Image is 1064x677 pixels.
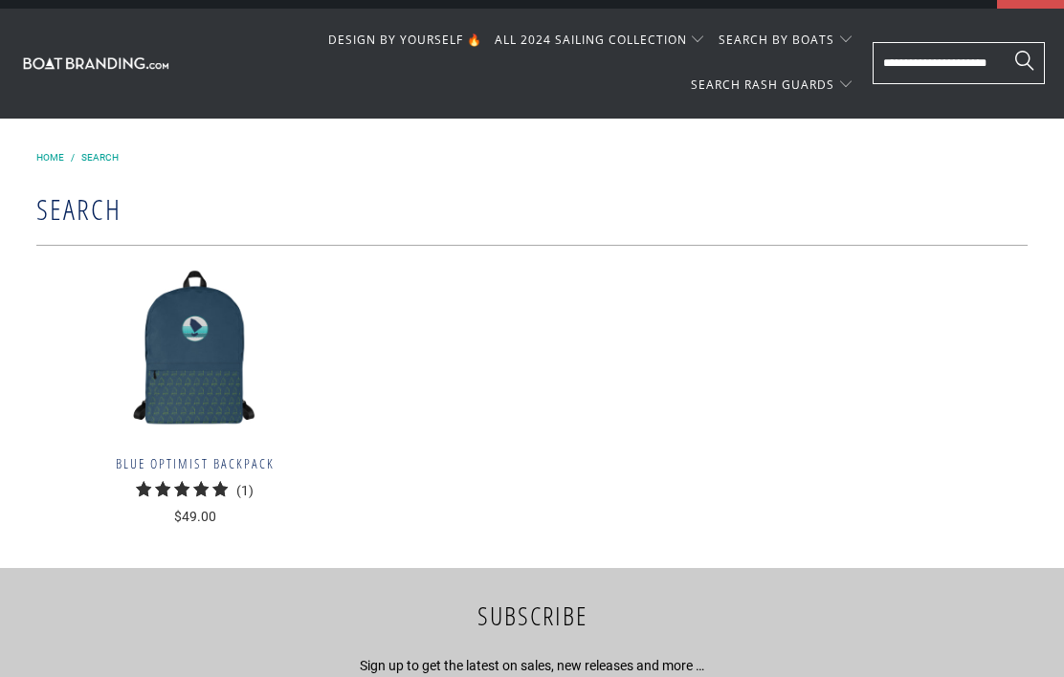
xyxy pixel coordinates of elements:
[36,153,64,164] a: Home
[81,153,119,164] a: Search
[719,33,834,49] span: SEARCH BY BOATS
[36,266,354,438] a: Blue Optimist Backpack Blue Optimist Backpack
[229,598,836,637] h2: Subscribe
[174,510,216,525] span: $49.00
[719,19,853,64] summary: SEARCH BY BOATS
[136,482,232,501] div: 5.0 out of 5.0 stars
[36,457,354,526] a: Blue Optimist Backpack 5.0 out of 5.0 stars $49.00
[71,153,75,164] span: /
[36,185,1028,231] h1: Search
[19,55,172,73] img: Boatbranding
[691,77,834,94] span: SEARCH RASH GUARDS
[495,19,706,64] summary: ALL 2024 SAILING COLLECTION
[36,457,354,473] span: Blue Optimist Backpack
[691,64,853,109] summary: SEARCH RASH GUARDS
[229,656,836,677] p: Sign up to get the latest on sales, new releases and more …
[191,19,853,110] nav: Translation missing: en.navigation.header.main_nav
[236,484,254,499] span: (1)
[328,33,482,49] span: DESIGN BY YOURSELF 🔥
[495,33,687,49] span: ALL 2024 SAILING COLLECTION
[328,19,482,64] a: DESIGN BY YOURSELF 🔥
[36,266,354,438] img: Blue Optimist Backpack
